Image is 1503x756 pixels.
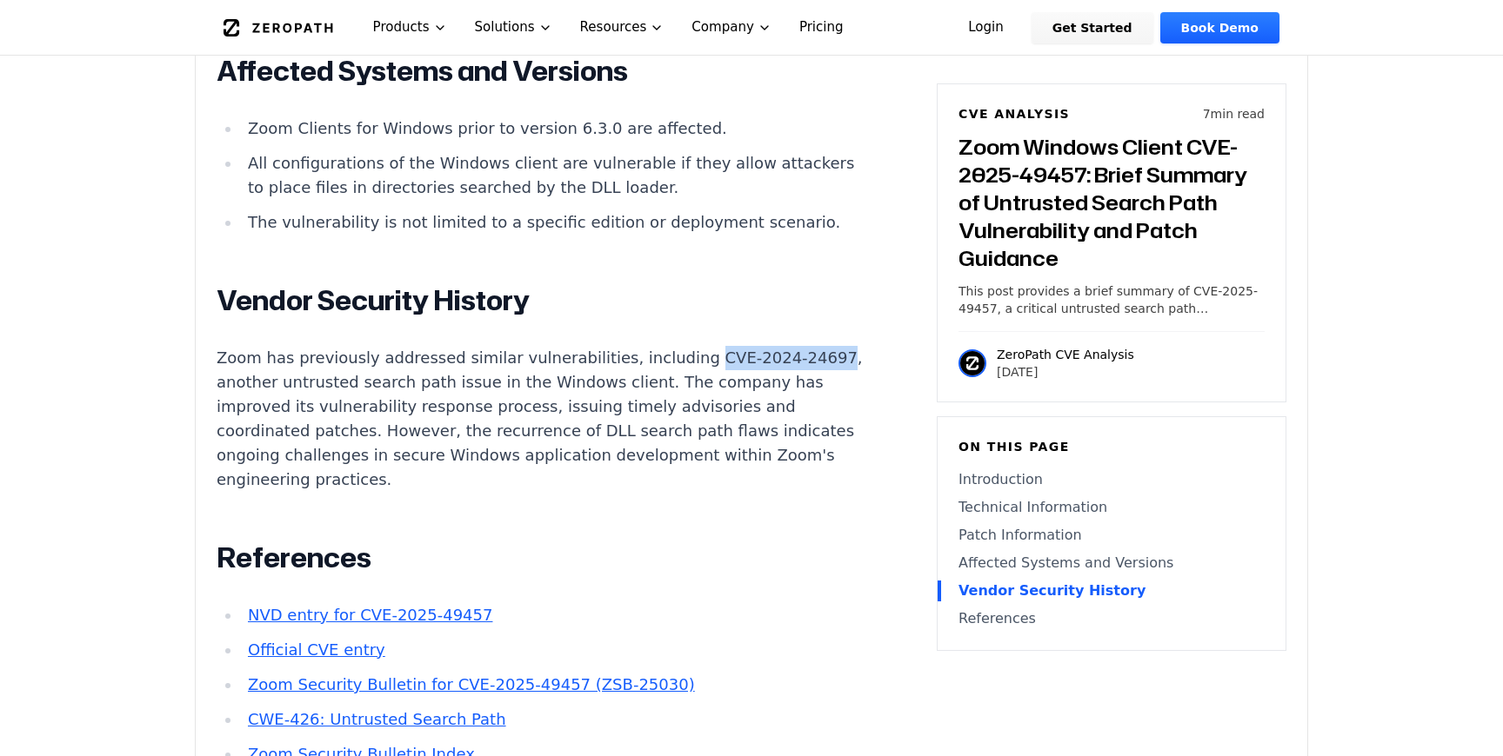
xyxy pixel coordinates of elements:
[959,580,1265,601] a: Vendor Security History
[959,282,1265,317] p: This post provides a brief summary of CVE-2025-49457, a critical untrusted search path vulnerabil...
[217,540,864,575] h2: References
[1160,12,1279,43] a: Book Demo
[241,210,864,235] li: The vulnerability is not limited to a specific edition or deployment scenario.
[248,640,385,659] a: Official CVE entry
[959,349,986,377] img: ZeroPath CVE Analysis
[217,346,864,492] p: Zoom has previously addressed similar vulnerabilities, including CVE-2024-24697, another untruste...
[217,54,864,89] h2: Affected Systems and Versions
[947,12,1025,43] a: Login
[248,710,506,728] a: CWE-426: Untrusted Search Path
[959,438,1265,455] h6: On this page
[959,525,1265,546] a: Patch Information
[248,606,492,624] a: NVD entry for CVE-2025-49457
[1203,105,1265,123] p: 7 min read
[959,497,1265,518] a: Technical Information
[1032,12,1153,43] a: Get Started
[959,553,1265,574] a: Affected Systems and Versions
[997,363,1134,381] p: [DATE]
[241,151,864,200] li: All configurations of the Windows client are vulnerable if they allow attackers to place files in...
[248,675,695,693] a: Zoom Security Bulletin for CVE-2025-49457 (ZSB-25030)
[241,116,864,141] li: Zoom Clients for Windows prior to version 6.3.0 are affected.
[959,133,1265,272] h3: Zoom Windows Client CVE-2025-49457: Brief Summary of Untrusted Search Path Vulnerability and Patc...
[959,608,1265,629] a: References
[217,283,864,318] h2: Vendor Security History
[997,346,1134,363] p: ZeroPath CVE Analysis
[959,469,1265,490] a: Introduction
[959,105,1070,123] h6: CVE Analysis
